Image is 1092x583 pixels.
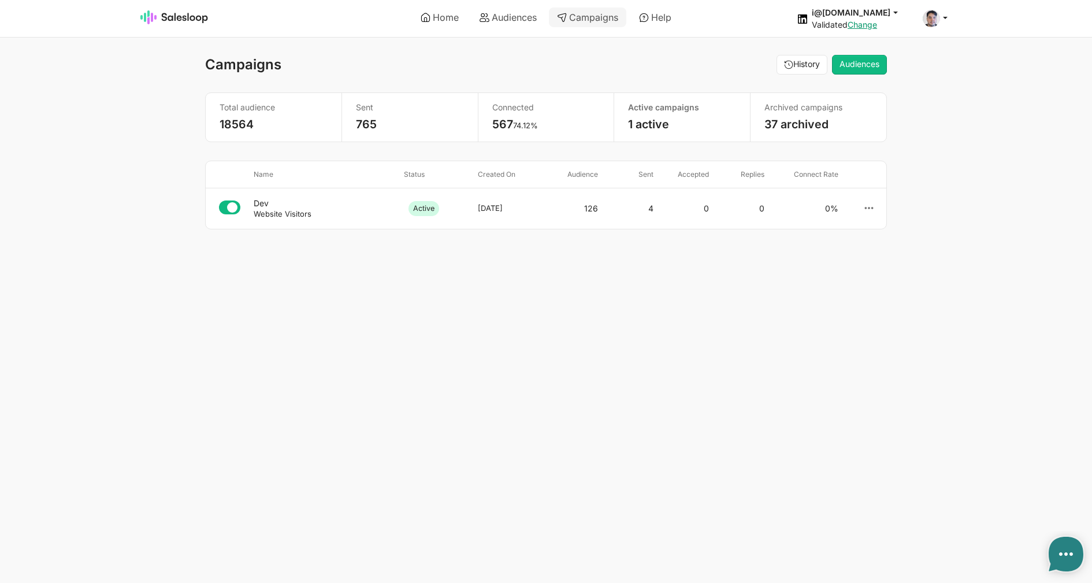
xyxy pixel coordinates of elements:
[812,20,909,30] div: Validated
[628,117,669,131] a: 1 active
[471,8,545,27] a: Audiences
[769,170,843,179] div: Connect rate
[254,198,395,209] div: Dev
[473,170,547,179] div: Created on
[631,8,679,27] a: Help
[140,10,209,24] img: Salesloop
[658,197,714,220] div: 0
[603,170,658,179] div: Sent
[547,197,603,220] div: 126
[628,102,736,113] p: Active campaigns
[658,170,714,179] div: Accepted
[478,203,503,213] small: [DATE]
[549,8,626,27] a: Campaigns
[714,170,769,179] div: Replies
[764,102,872,113] p: Archived campaigns
[764,117,829,131] a: 37 archived
[249,170,399,179] div: Name
[603,197,658,220] div: 4
[220,117,328,132] p: 18564
[777,55,827,75] button: History
[848,20,877,29] a: Change
[408,201,439,216] span: Active
[812,7,909,18] button: i@[DOMAIN_NAME]
[356,102,464,113] p: Sent
[769,197,843,220] div: 0%
[254,209,311,218] small: Website Visitors
[205,57,281,73] h1: Campaigns
[492,102,600,113] p: Connected
[513,121,538,130] small: 74.12%
[220,102,328,113] p: Total audience
[413,8,467,27] a: Home
[399,170,473,179] div: Status
[547,170,603,179] div: Audience
[832,55,887,75] a: Audiences
[356,117,464,132] p: 765
[492,117,600,132] p: 567
[714,197,769,220] div: 0
[254,198,395,219] a: DevWebsite Visitors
